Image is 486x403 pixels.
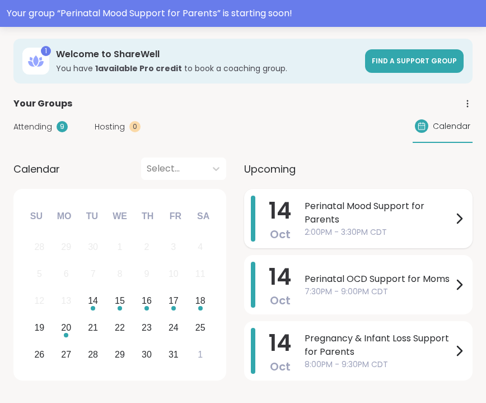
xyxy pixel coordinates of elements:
[108,204,132,229] div: We
[161,262,185,286] div: Not available Friday, October 10th, 2025
[135,204,160,229] div: Th
[135,262,159,286] div: Not available Thursday, October 9th, 2025
[88,239,98,254] div: 30
[142,293,152,308] div: 16
[54,316,78,340] div: Choose Monday, October 20th, 2025
[163,204,188,229] div: Fr
[37,266,42,281] div: 5
[198,347,203,362] div: 1
[95,63,182,74] b: 1 available Pro credit
[27,262,52,286] div: Not available Sunday, October 5th, 2025
[135,289,159,313] div: Choose Thursday, October 16th, 2025
[57,121,68,132] div: 9
[118,266,123,281] div: 8
[115,320,125,335] div: 22
[56,63,358,74] h3: You have to book a coaching group.
[115,347,125,362] div: 29
[13,161,60,177] span: Calendar
[188,289,212,313] div: Choose Saturday, October 18th, 2025
[27,289,52,313] div: Not available Sunday, October 12th, 2025
[108,262,132,286] div: Not available Wednesday, October 8th, 2025
[188,342,212,367] div: Choose Saturday, November 1st, 2025
[81,262,105,286] div: Not available Tuesday, October 7th, 2025
[169,347,179,362] div: 31
[27,235,52,260] div: Not available Sunday, September 28th, 2025
[372,56,457,66] span: Find a support group
[81,342,105,367] div: Choose Tuesday, October 28th, 2025
[269,195,291,226] span: 14
[27,316,52,340] div: Choose Sunday, October 19th, 2025
[88,347,98,362] div: 28
[305,286,452,298] span: 7:30PM - 9:00PM CDT
[188,262,212,286] div: Not available Saturday, October 11th, 2025
[34,347,44,362] div: 26
[61,347,71,362] div: 27
[88,320,98,335] div: 21
[195,320,205,335] div: 25
[81,316,105,340] div: Choose Tuesday, October 21st, 2025
[34,239,44,254] div: 28
[54,235,78,260] div: Not available Monday, September 29th, 2025
[13,97,72,110] span: Your Groups
[54,342,78,367] div: Choose Monday, October 27th, 2025
[108,342,132,367] div: Choose Wednesday, October 29th, 2025
[91,266,96,281] div: 7
[108,289,132,313] div: Choose Wednesday, October 15th, 2025
[41,46,51,56] div: 1
[305,272,452,286] span: Perinatal OCD Support for Moms
[81,289,105,313] div: Choose Tuesday, October 14th, 2025
[118,239,123,254] div: 1
[95,121,125,133] span: Hosting
[365,49,464,73] a: Find a support group
[191,204,216,229] div: Sa
[171,239,176,254] div: 3
[129,121,141,132] div: 0
[34,320,44,335] div: 19
[135,235,159,260] div: Not available Thursday, October 2nd, 2025
[52,204,76,229] div: Mo
[305,332,452,359] span: Pregnancy & Infant Loss Support for Parents
[161,289,185,313] div: Choose Friday, October 17th, 2025
[270,226,291,242] span: Oct
[26,234,213,368] div: month 2025-10
[115,293,125,308] div: 15
[61,239,71,254] div: 29
[161,316,185,340] div: Choose Friday, October 24th, 2025
[270,293,291,308] span: Oct
[269,327,291,359] span: 14
[54,262,78,286] div: Not available Monday, October 6th, 2025
[54,289,78,313] div: Not available Monday, October 13th, 2025
[305,226,452,238] span: 2:00PM - 3:30PM CDT
[108,235,132,260] div: Not available Wednesday, October 1st, 2025
[61,293,71,308] div: 13
[161,342,185,367] div: Choose Friday, October 31st, 2025
[195,266,205,281] div: 11
[198,239,203,254] div: 4
[142,347,152,362] div: 30
[269,261,291,293] span: 14
[80,204,104,229] div: Tu
[135,316,159,340] div: Choose Thursday, October 23rd, 2025
[169,293,179,308] div: 17
[13,121,52,133] span: Attending
[108,316,132,340] div: Choose Wednesday, October 22nd, 2025
[188,316,212,340] div: Choose Saturday, October 25th, 2025
[433,121,470,132] span: Calendar
[56,48,358,61] h3: Welcome to ShareWell
[34,293,44,308] div: 12
[7,7,479,20] div: Your group “ Perinatal Mood Support for Parents ” is starting soon!
[305,359,452,370] span: 8:00PM - 9:30PM CDT
[270,359,291,374] span: Oct
[305,200,452,226] span: Perinatal Mood Support for Parents
[27,342,52,367] div: Choose Sunday, October 26th, 2025
[135,342,159,367] div: Choose Thursday, October 30th, 2025
[195,293,205,308] div: 18
[144,266,149,281] div: 9
[88,293,98,308] div: 14
[169,266,179,281] div: 10
[24,204,49,229] div: Su
[144,239,149,254] div: 2
[244,161,296,177] span: Upcoming
[161,235,185,260] div: Not available Friday, October 3rd, 2025
[64,266,69,281] div: 6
